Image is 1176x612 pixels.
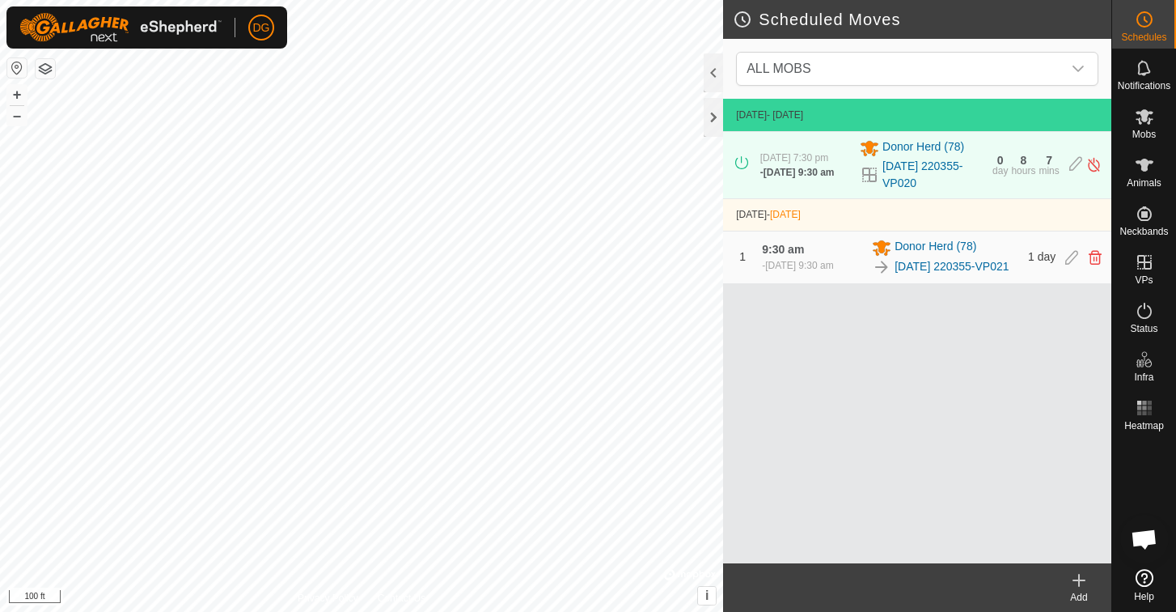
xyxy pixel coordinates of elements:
span: [DATE] 7:30 pm [760,152,828,164]
h2: Scheduled Moves [733,10,1111,29]
span: Notifications [1118,81,1170,91]
button: Map Layers [36,59,55,79]
button: + [7,85,27,104]
div: mins [1039,166,1059,176]
span: [DATE] 9:30 am [764,167,835,178]
span: Infra [1134,372,1153,382]
div: - [762,258,833,273]
span: Neckbands [1119,227,1168,236]
a: [DATE] 220355-VP021 [895,258,1009,275]
span: [DATE] [736,109,767,121]
div: Add [1047,590,1111,605]
span: - [DATE] [767,109,803,121]
span: 1 [739,250,746,263]
div: - [760,165,835,180]
span: Mobs [1132,130,1156,139]
span: Status [1130,324,1157,334]
div: dropdown trigger [1062,53,1094,85]
span: [DATE] [770,209,801,220]
img: Turn off schedule move [1086,156,1102,173]
span: 1 day [1028,250,1055,263]
span: Help [1134,592,1154,601]
span: 9:30 am [762,243,804,256]
span: [DATE] [736,209,767,220]
div: 7 [1046,155,1052,166]
span: [DATE] 9:30 am [765,260,833,271]
span: - [767,209,801,220]
span: Donor Herd (78) [882,138,964,158]
div: Open chat [1120,515,1169,563]
span: VPs [1135,275,1153,285]
div: day [992,166,1008,176]
span: Heatmap [1124,421,1164,431]
span: Donor Herd (78) [895,238,976,257]
a: Help [1112,563,1176,608]
div: hours [1011,166,1035,176]
a: Contact Us [378,591,425,606]
a: Privacy Policy [298,591,358,606]
span: ALL MOBS [740,53,1062,85]
div: 8 [1021,155,1027,166]
div: 0 [997,155,1004,166]
button: Reset Map [7,58,27,78]
button: – [7,106,27,125]
img: To [872,257,891,277]
span: i [705,589,709,602]
span: ALL MOBS [747,62,810,75]
img: Gallagher Logo [19,13,222,42]
button: i [698,587,716,605]
span: Schedules [1121,32,1166,42]
span: Animals [1127,178,1161,188]
a: [DATE] 220355-VP020 [882,158,983,192]
span: DG [253,19,270,36]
